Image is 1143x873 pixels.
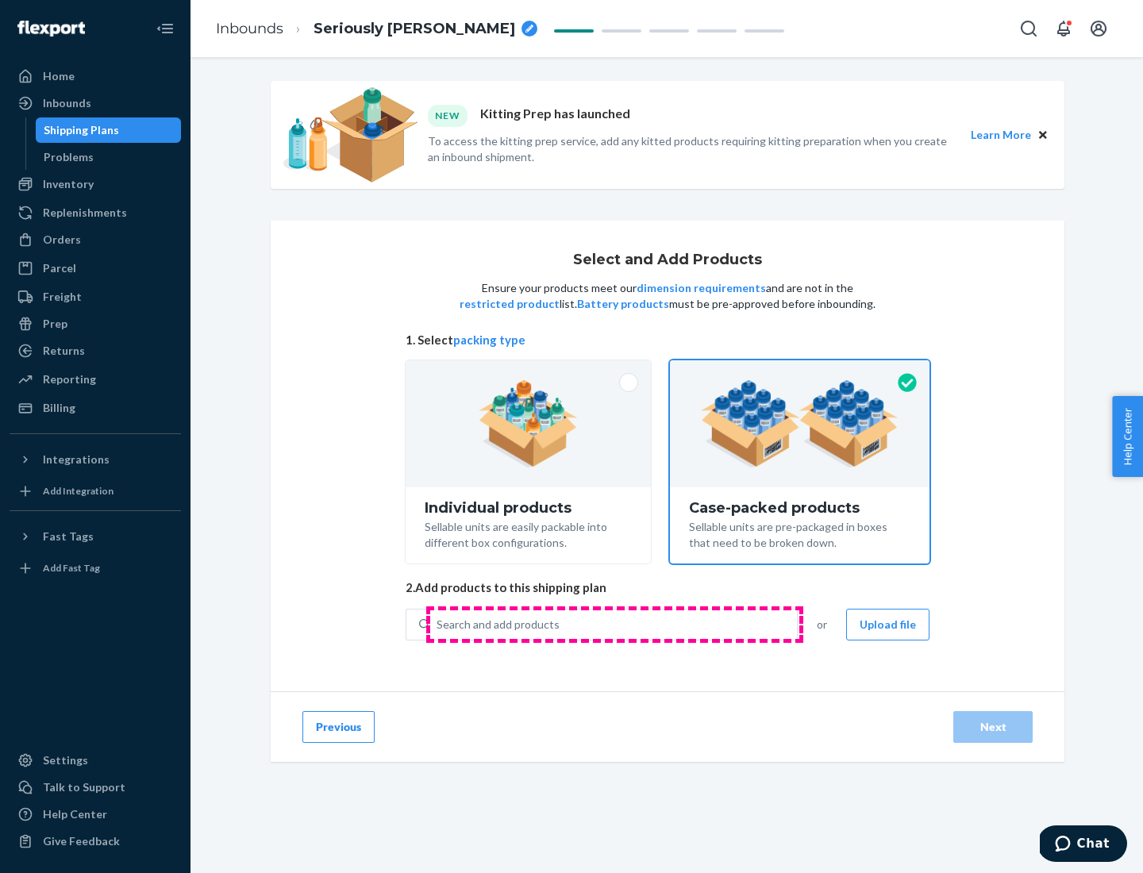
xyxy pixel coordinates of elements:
[10,171,181,197] a: Inventory
[10,395,181,421] a: Billing
[10,556,181,581] a: Add Fast Tag
[314,19,515,40] span: Seriously Calm Swallow
[10,367,181,392] a: Reporting
[302,711,375,743] button: Previous
[10,775,181,800] button: Talk to Support
[216,20,283,37] a: Inbounds
[43,752,88,768] div: Settings
[10,479,181,504] a: Add Integration
[43,68,75,84] div: Home
[43,95,91,111] div: Inbounds
[43,289,82,305] div: Freight
[44,149,94,165] div: Problems
[43,484,114,498] div: Add Integration
[577,296,669,312] button: Battery products
[1040,825,1127,865] iframe: Opens a widget where you can chat to one of our agents
[43,452,110,467] div: Integrations
[10,748,181,773] a: Settings
[43,176,94,192] div: Inventory
[428,105,468,126] div: NEW
[425,516,632,551] div: Sellable units are easily packable into different box configurations.
[43,343,85,359] div: Returns
[36,144,182,170] a: Problems
[1112,396,1143,477] button: Help Center
[480,105,630,126] p: Kitting Prep has launched
[1083,13,1114,44] button: Open account menu
[406,332,929,348] span: 1. Select
[43,806,107,822] div: Help Center
[10,524,181,549] button: Fast Tags
[428,133,956,165] p: To access the kitting prep service, add any kitted products requiring kitting preparation when yo...
[43,779,125,795] div: Talk to Support
[971,126,1031,144] button: Learn More
[10,90,181,116] a: Inbounds
[689,500,910,516] div: Case-packed products
[1013,13,1045,44] button: Open Search Box
[573,252,762,268] h1: Select and Add Products
[406,579,929,596] span: 2. Add products to this shipping plan
[460,296,560,312] button: restricted product
[689,516,910,551] div: Sellable units are pre-packaged in boxes that need to be broken down.
[43,232,81,248] div: Orders
[10,311,181,337] a: Prep
[149,13,181,44] button: Close Navigation
[203,6,550,52] ol: breadcrumbs
[10,447,181,472] button: Integrations
[437,617,560,633] div: Search and add products
[425,500,632,516] div: Individual products
[453,332,525,348] button: packing type
[43,561,100,575] div: Add Fast Tag
[701,380,899,467] img: case-pack.59cecea509d18c883b923b81aeac6d0b.png
[10,63,181,89] a: Home
[10,284,181,310] a: Freight
[953,711,1033,743] button: Next
[43,316,67,332] div: Prep
[43,529,94,544] div: Fast Tags
[17,21,85,37] img: Flexport logo
[479,380,578,467] img: individual-pack.facf35554cb0f1810c75b2bd6df2d64e.png
[10,802,181,827] a: Help Center
[967,719,1019,735] div: Next
[458,280,877,312] p: Ensure your products meet our and are not in the list. must be pre-approved before inbounding.
[10,829,181,854] button: Give Feedback
[36,117,182,143] a: Shipping Plans
[10,227,181,252] a: Orders
[43,371,96,387] div: Reporting
[43,205,127,221] div: Replenishments
[637,280,766,296] button: dimension requirements
[817,617,827,633] span: or
[43,400,75,416] div: Billing
[1034,126,1052,144] button: Close
[10,200,181,225] a: Replenishments
[43,260,76,276] div: Parcel
[10,338,181,363] a: Returns
[10,256,181,281] a: Parcel
[1048,13,1079,44] button: Open notifications
[43,833,120,849] div: Give Feedback
[44,122,119,138] div: Shipping Plans
[846,609,929,640] button: Upload file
